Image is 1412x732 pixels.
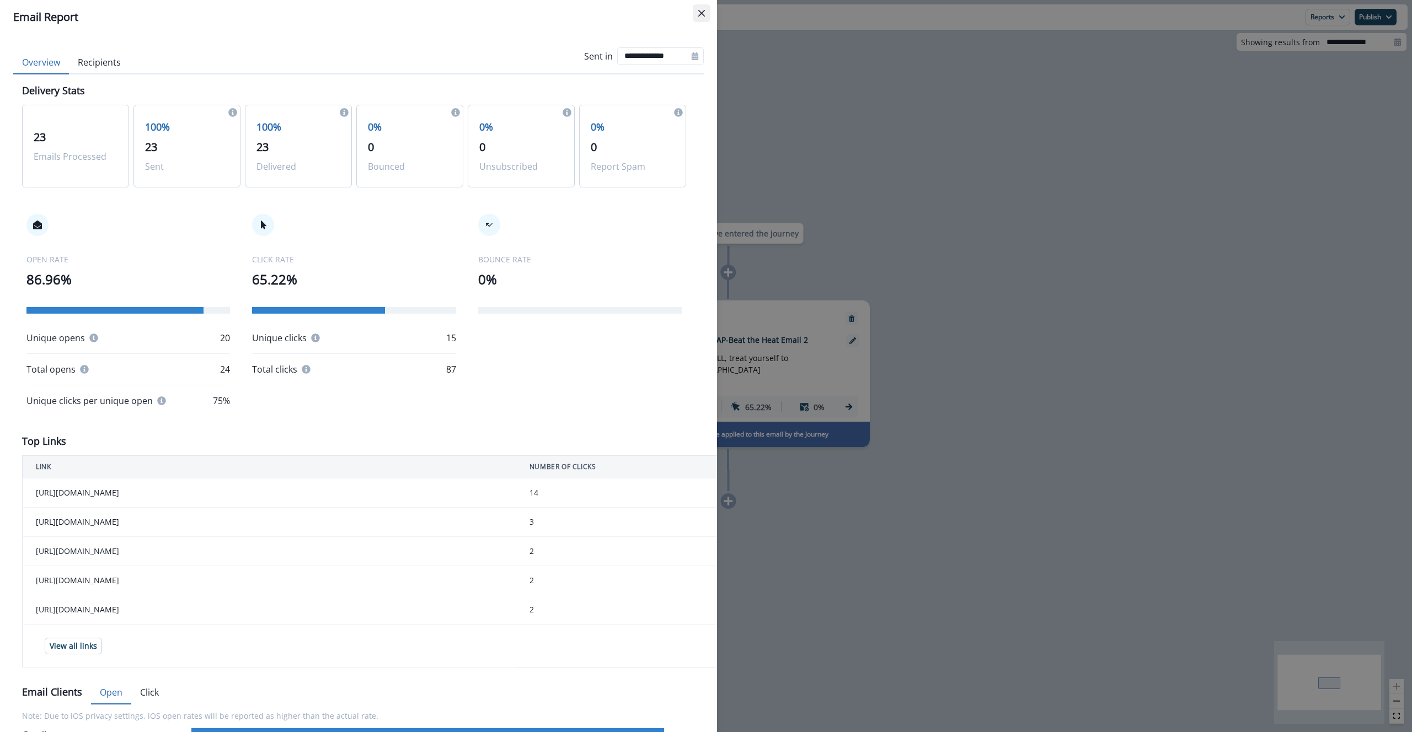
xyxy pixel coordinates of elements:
[220,363,230,376] p: 24
[23,478,516,508] td: [URL][DOMAIN_NAME]
[22,83,85,98] p: Delivery Stats
[516,566,728,595] td: 2
[478,270,682,289] p: 0%
[479,120,563,134] p: 0%
[23,537,516,566] td: [URL][DOMAIN_NAME]
[131,681,168,704] button: Click
[516,508,728,537] td: 3
[22,703,686,728] p: Note: Due to iOS privacy settings, iOS open rates will be reported as higher than the actual rate.
[50,642,97,651] p: View all links
[478,254,682,265] p: BOUNCE RATE
[26,331,85,345] p: Unique opens
[591,160,675,173] p: Report Spam
[591,139,597,154] span: 0
[213,394,230,407] p: 75%
[34,150,117,163] p: Emails Processed
[516,478,728,508] td: 14
[584,50,613,63] p: Sent in
[252,254,456,265] p: CLICK RATE
[256,139,269,154] span: 23
[145,120,229,134] p: 100%
[368,120,452,134] p: 0%
[26,394,153,407] p: Unique clicks per unique open
[693,4,710,22] button: Close
[479,139,485,154] span: 0
[479,160,563,173] p: Unsubscribed
[256,160,340,173] p: Delivered
[516,595,728,625] td: 2
[91,681,131,704] button: Open
[23,508,516,537] td: [URL][DOMAIN_NAME]
[145,139,157,154] span: 23
[45,638,102,654] button: View all links
[252,363,297,376] p: Total clicks
[368,139,374,154] span: 0
[446,331,456,345] p: 15
[22,685,82,699] p: Email Clients
[256,120,340,134] p: 100%
[368,160,452,173] p: Bounced
[252,331,307,345] p: Unique clicks
[446,363,456,376] p: 87
[591,120,675,134] p: 0%
[34,130,46,144] span: 23
[220,331,230,345] p: 20
[516,456,728,478] th: NUMBER OF CLICKS
[145,160,229,173] p: Sent
[23,595,516,625] td: [URL][DOMAIN_NAME]
[516,537,728,566] td: 2
[13,9,704,25] div: Email Report
[252,270,456,289] p: 65.22%
[23,456,516,478] th: LINK
[26,363,76,376] p: Total opens
[26,270,230,289] p: 86.96%
[69,51,130,74] button: Recipients
[26,254,230,265] p: OPEN RATE
[22,434,66,449] p: Top Links
[13,51,69,74] button: Overview
[23,566,516,595] td: [URL][DOMAIN_NAME]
